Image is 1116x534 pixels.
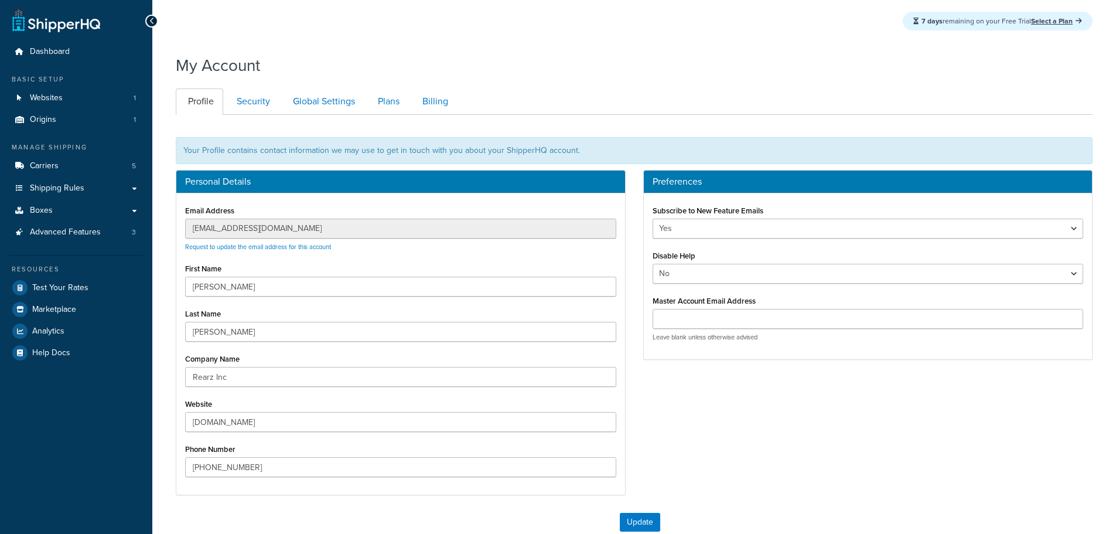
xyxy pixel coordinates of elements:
div: Resources [9,264,144,274]
span: Help Docs [32,348,70,358]
div: Your Profile contains contact information we may use to get in touch with you about your ShipperH... [176,137,1093,164]
a: Select a Plan [1031,16,1082,26]
label: Company Name [185,355,240,363]
span: Advanced Features [30,227,101,237]
span: Boxes [30,206,53,216]
a: Billing [410,89,458,115]
label: Phone Number [185,445,236,454]
button: Update [620,513,660,532]
span: 1 [134,115,136,125]
li: Websites [9,87,144,109]
span: Carriers [30,161,59,171]
a: Dashboard [9,41,144,63]
p: Leave blank unless otherwise advised [653,333,1084,342]
a: Shipping Rules [9,178,144,199]
a: Marketplace [9,299,144,320]
div: Basic Setup [9,74,144,84]
h3: Preferences [653,176,1084,187]
span: Shipping Rules [30,183,84,193]
a: Help Docs [9,342,144,363]
a: Request to update the email address for this account [185,242,331,251]
a: ShipperHQ Home [12,9,100,32]
label: Subscribe to New Feature Emails [653,206,763,215]
a: Profile [176,89,223,115]
li: Advanced Features [9,222,144,243]
a: Origins 1 [9,109,144,131]
span: Websites [30,93,63,103]
h1: My Account [176,54,260,77]
label: Master Account Email Address [653,297,756,305]
label: Last Name [185,309,221,318]
a: Advanced Features 3 [9,222,144,243]
li: Origins [9,109,144,131]
label: Website [185,400,212,409]
a: Test Your Rates [9,277,144,298]
a: Boxes [9,200,144,222]
span: Origins [30,115,56,125]
a: Global Settings [281,89,364,115]
div: Manage Shipping [9,142,144,152]
a: Plans [366,89,409,115]
strong: 7 days [922,16,943,26]
label: Disable Help [653,251,695,260]
label: First Name [185,264,221,273]
span: Analytics [32,326,64,336]
a: Carriers 5 [9,155,144,177]
span: 1 [134,93,136,103]
span: Marketplace [32,305,76,315]
div: remaining on your Free Trial [903,12,1093,30]
a: Security [224,89,279,115]
label: Email Address [185,206,234,215]
span: Test Your Rates [32,283,88,293]
span: 3 [132,227,136,237]
h3: Personal Details [185,176,616,187]
span: Dashboard [30,47,70,57]
a: Analytics [9,321,144,342]
a: Websites 1 [9,87,144,109]
li: Carriers [9,155,144,177]
span: 5 [132,161,136,171]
